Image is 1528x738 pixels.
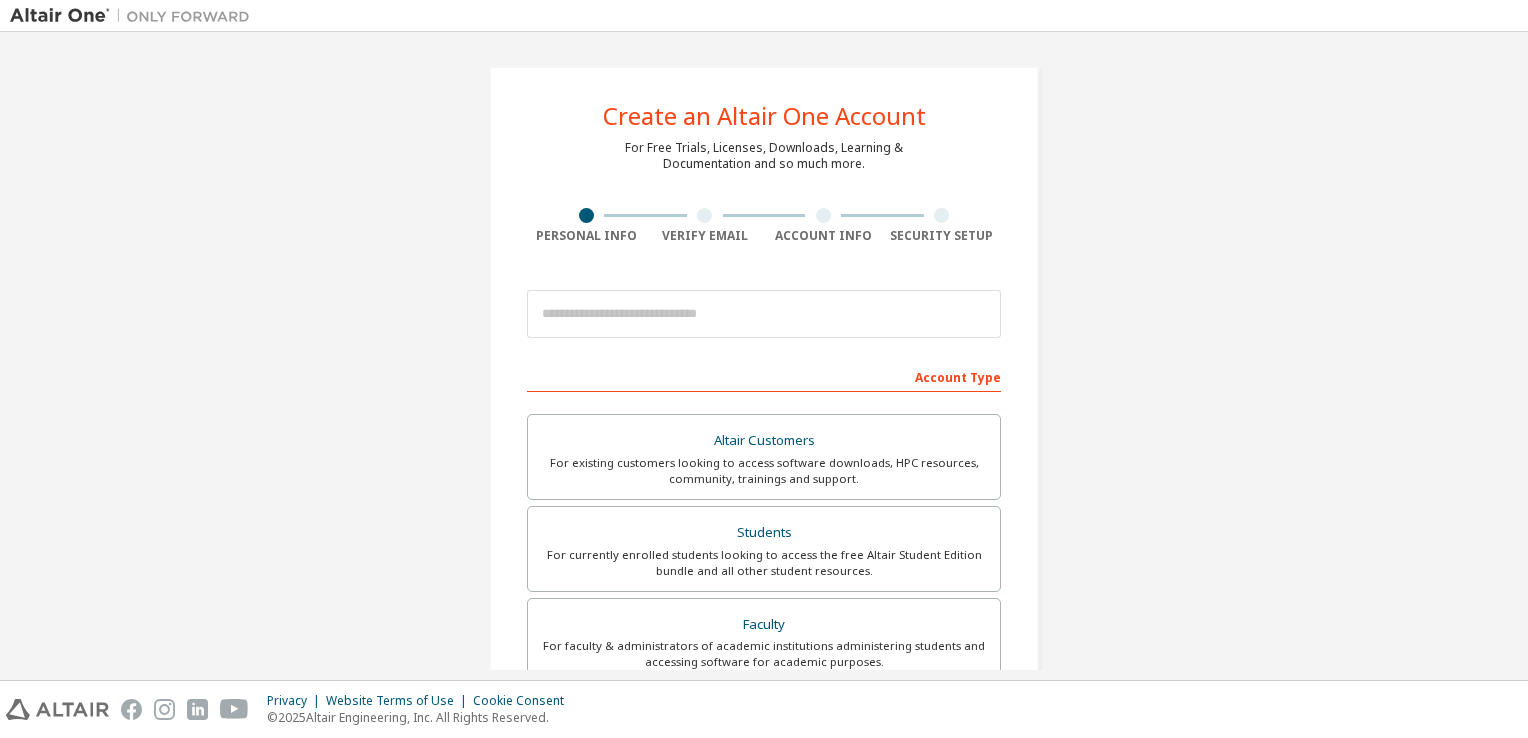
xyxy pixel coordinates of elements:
[883,228,1002,244] div: Security Setup
[527,228,646,244] div: Personal Info
[764,228,883,244] div: Account Info
[154,699,175,720] img: instagram.svg
[326,693,473,709] div: Website Terms of Use
[121,699,142,720] img: facebook.svg
[540,455,988,487] div: For existing customers looking to access software downloads, HPC resources, community, trainings ...
[603,104,926,128] div: Create an Altair One Account
[540,638,988,670] div: For faculty & administrators of academic institutions administering students and accessing softwa...
[10,6,260,26] img: Altair One
[540,547,988,579] div: For currently enrolled students looking to access the free Altair Student Edition bundle and all ...
[220,699,249,720] img: youtube.svg
[625,140,903,172] div: For Free Trials, Licenses, Downloads, Learning & Documentation and so much more.
[187,699,208,720] img: linkedin.svg
[540,611,988,639] div: Faculty
[540,427,988,455] div: Altair Customers
[646,228,765,244] div: Verify Email
[540,519,988,547] div: Students
[527,360,1001,392] div: Account Type
[267,709,576,726] p: © 2025 Altair Engineering, Inc. All Rights Reserved.
[473,693,576,709] div: Cookie Consent
[6,699,109,720] img: altair_logo.svg
[267,693,326,709] div: Privacy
